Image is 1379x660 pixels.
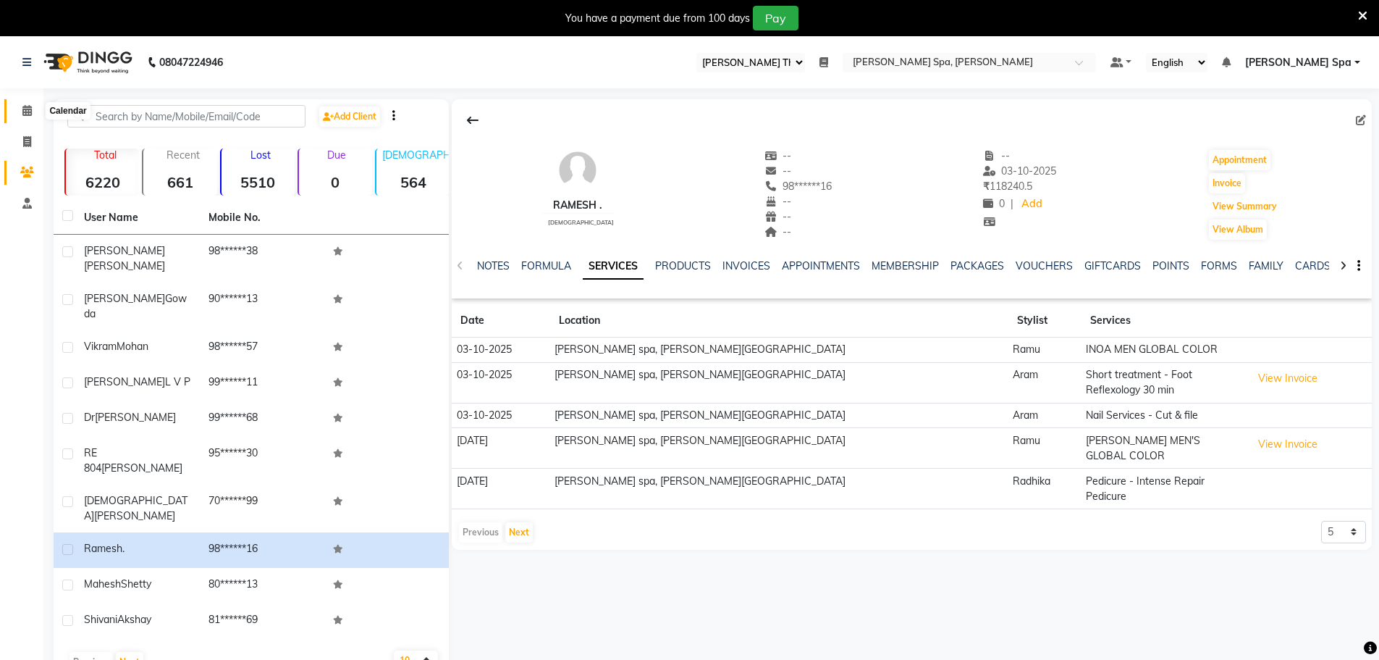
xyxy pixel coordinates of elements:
[84,542,122,555] span: Ramesh
[550,469,1008,509] td: [PERSON_NAME] spa, [PERSON_NAME][GEOGRAPHIC_DATA]
[452,304,550,338] th: Date
[1081,403,1247,428] td: Nail Services - Cut & file
[764,195,792,208] span: --
[1081,338,1247,363] td: INOA MEN GLOBAL COLOR
[1011,196,1013,212] span: |
[1008,304,1081,338] th: Stylist
[382,149,450,162] p: [DEMOGRAPHIC_DATA]
[722,259,770,272] a: INVOICES
[1209,173,1245,193] button: Invoice
[1201,259,1237,272] a: FORMS
[1081,362,1247,403] td: Short treatment - Foot Reflexology 30 min
[1209,196,1281,217] button: View Summary
[764,164,792,177] span: --
[753,6,798,30] button: Pay
[550,338,1008,363] td: [PERSON_NAME] spa, [PERSON_NAME][GEOGRAPHIC_DATA]
[1295,259,1330,272] a: CARDS
[872,259,939,272] a: MEMBERSHIP
[84,375,165,388] span: [PERSON_NAME]
[122,542,125,555] span: .
[983,164,1057,177] span: 03-10-2025
[1081,469,1247,509] td: Pedicure - Intense Repair Pedicure
[84,446,101,475] span: RE 804
[1008,362,1081,403] td: Aram
[1081,304,1247,338] th: Services
[1252,367,1324,390] button: View Invoice
[376,173,450,191] strong: 564
[84,259,165,272] span: [PERSON_NAME]
[550,362,1008,403] td: [PERSON_NAME] spa, [PERSON_NAME][GEOGRAPHIC_DATA]
[583,254,644,280] a: SERVICES
[1245,55,1351,70] span: [PERSON_NAME] Spa
[95,411,176,424] span: [PERSON_NAME]
[1019,194,1045,214] a: Add
[66,173,139,191] strong: 6220
[1016,259,1073,272] a: VOUCHERS
[84,292,165,305] span: [PERSON_NAME]
[84,494,187,522] span: [DEMOGRAPHIC_DATA]
[143,173,216,191] strong: 661
[1008,469,1081,509] td: Radhika
[950,259,1004,272] a: PACKAGES
[222,173,295,191] strong: 5510
[1084,259,1141,272] a: GIFTCARDS
[764,210,792,223] span: --
[227,149,295,162] p: Lost
[302,149,372,162] p: Due
[165,375,190,388] span: L V P
[452,428,550,469] td: [DATE]
[452,469,550,509] td: [DATE]
[319,106,380,127] a: Add Client
[159,42,223,83] b: 08047224946
[117,340,148,353] span: Mohan
[764,225,792,238] span: --
[556,149,599,192] img: avatar
[457,106,488,134] div: Back to Client
[452,403,550,428] td: 03-10-2025
[67,105,305,128] input: Search by Name/Mobile/Email/Code
[983,180,1032,193] span: 118240.5
[655,259,711,272] a: PRODUCTS
[84,244,165,257] span: [PERSON_NAME]
[84,411,95,424] span: Dr
[84,613,117,626] span: Shivani
[782,259,860,272] a: APPOINTMENTS
[117,613,151,626] span: Akshay
[94,509,175,522] span: [PERSON_NAME]
[46,102,90,120] div: Calendar
[1252,433,1324,456] button: View Invoice
[565,11,750,26] div: You have a payment due from 100 days
[764,149,792,162] span: --
[983,149,1011,162] span: --
[548,219,614,226] span: [DEMOGRAPHIC_DATA]
[1209,150,1270,170] button: Appointment
[84,577,121,590] span: Mahesh
[1008,403,1081,428] td: Aram
[101,461,182,475] span: [PERSON_NAME]
[84,340,117,353] span: Vikram
[477,259,510,272] a: NOTES
[1008,428,1081,469] td: Ramu
[200,201,324,235] th: Mobile No.
[550,403,1008,428] td: [PERSON_NAME] spa, [PERSON_NAME][GEOGRAPHIC_DATA]
[983,197,1005,210] span: 0
[521,259,571,272] a: FORMULA
[452,338,550,363] td: 03-10-2025
[550,428,1008,469] td: [PERSON_NAME] spa, [PERSON_NAME][GEOGRAPHIC_DATA]
[550,304,1008,338] th: Location
[75,201,200,235] th: User Name
[1249,259,1283,272] a: FAMILY
[37,42,136,83] img: logo
[121,577,151,590] span: Shetty
[983,180,990,193] span: ₹
[1081,428,1247,469] td: [PERSON_NAME] MEN'S GLOBAL COLOR
[149,149,216,162] p: Recent
[1008,338,1081,363] td: Ramu
[1209,220,1267,240] button: View Album
[542,198,614,213] div: Ramesh .
[505,522,533,543] button: Next
[72,149,139,162] p: Total
[299,173,372,191] strong: 0
[1152,259,1189,272] a: POINTS
[452,362,550,403] td: 03-10-2025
